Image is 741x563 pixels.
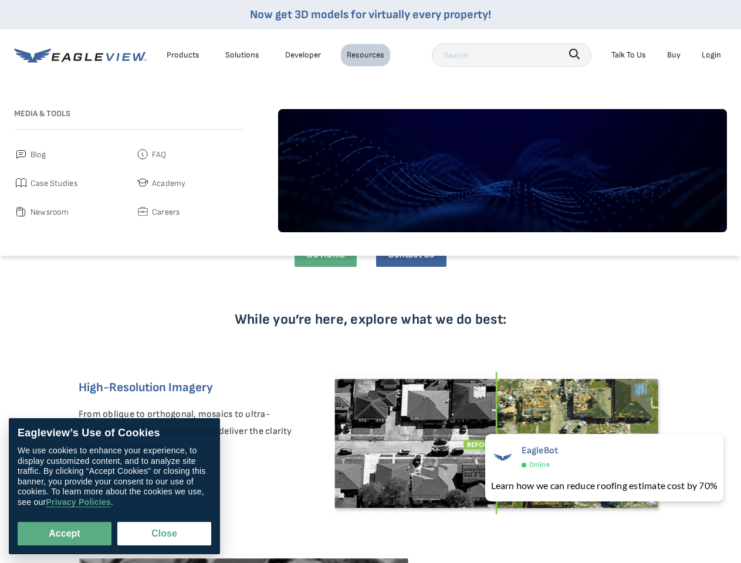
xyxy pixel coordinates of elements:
img: academy.svg [136,176,150,190]
span: Careers [152,205,180,219]
div: Login [702,48,721,62]
img: default-image.webp [278,109,727,232]
div: Eagleview’s Use of Cookies [18,427,211,440]
div: We use cookies to enhance your experience, to display customized content, and to analyze site tra... [18,446,211,507]
div: Resources [347,48,384,62]
span: Academy [152,176,186,191]
div: Solutions [225,48,259,62]
a: Privacy Policies [46,497,110,507]
span: FAQ [152,147,167,162]
img: faq.svg [136,147,150,161]
span: Newsroom [31,205,69,219]
img: case_studies.svg [14,176,28,190]
a: Developer [285,48,321,62]
p: From oblique to orthogonal, mosaics to ultra-resolution, our imagery solutions deliver the clarit... [79,406,306,457]
a: Blog [14,147,124,162]
img: newsroom.svg [14,205,28,219]
span: Online [529,459,550,472]
button: Accept [18,522,111,545]
img: blog.svg [14,147,28,161]
span: Blog [31,147,46,162]
div: Products [167,48,199,62]
button: Close [117,522,211,545]
a: Case Studies [14,176,124,191]
img: EagleView Imagery [333,372,662,514]
a: FAQ [136,147,245,162]
h6: High-Resolution Imagery [79,378,306,398]
span: EagleBot [522,445,559,456]
h3: Media & Tools [14,109,245,119]
a: Buy [667,48,681,62]
a: Careers [136,205,245,219]
img: EagleBot [491,445,515,469]
div: Talk To Us [611,48,646,62]
span: Case Studies [31,176,77,191]
a: Newsroom [14,205,124,219]
div: Learn how we can reduce roofing estimate cost by 70% [491,479,718,493]
img: careers.svg [136,205,150,219]
a: Now get 3D models for virtually every property! [250,8,491,22]
p: While you’re here, explore what we do best: [89,311,652,328]
a: Academy [136,176,245,191]
input: Search [432,43,591,67]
